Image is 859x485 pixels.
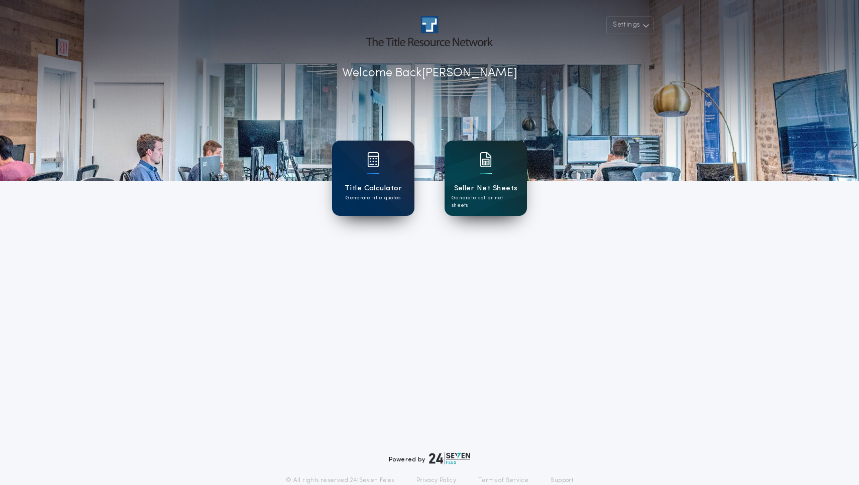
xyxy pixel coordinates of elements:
h1: Seller Net Sheets [454,183,518,194]
a: Terms of Service [478,476,528,484]
img: card icon [367,152,379,167]
a: card iconTitle CalculatorGenerate title quotes [332,141,414,216]
a: card iconSeller Net SheetsGenerate seller net sheets [445,141,527,216]
button: Settings [606,16,654,34]
a: Privacy Policy [416,476,457,484]
p: Generate title quotes [346,194,400,202]
img: account-logo [366,16,493,46]
img: logo [429,452,470,464]
div: Powered by [389,452,470,464]
h1: Title Calculator [345,183,402,194]
img: card icon [480,152,492,167]
a: Support [551,476,573,484]
p: Generate seller net sheets [452,194,520,209]
p: Welcome Back [PERSON_NAME] [342,64,517,82]
p: © All rights reserved. 24|Seven Fees [286,476,394,484]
